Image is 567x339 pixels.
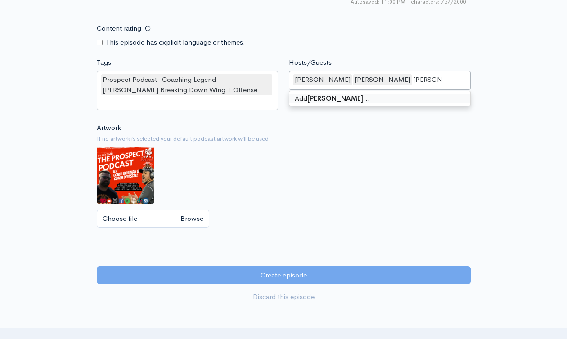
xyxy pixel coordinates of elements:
a: Discard this episode [97,288,471,306]
div: [PERSON_NAME] [353,74,412,85]
label: Hosts/Guests [289,58,332,68]
label: Tags [97,58,111,68]
label: Artwork [97,123,121,133]
div: [PERSON_NAME] [293,74,352,85]
label: This episode has explicit language or themes. [106,37,245,48]
div: Add … [289,94,470,104]
div: Prospect Podcast- Coaching Legend [PERSON_NAME] Breaking Down Wing T Offense [101,74,273,95]
strong: [PERSON_NAME] [307,94,363,103]
label: Content rating [97,19,141,38]
small: If no artwork is selected your default podcast artwork will be used [97,134,471,143]
input: Create episode [97,266,471,285]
